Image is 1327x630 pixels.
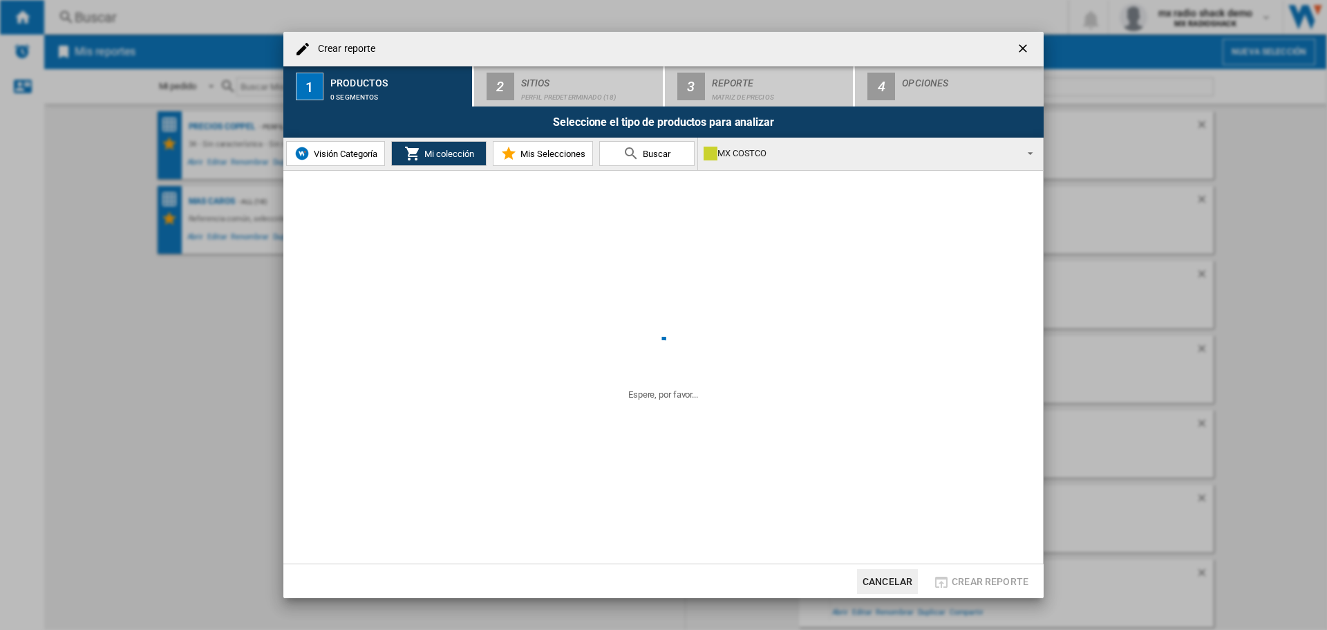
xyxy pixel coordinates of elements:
div: Seleccione el tipo de productos para analizar [283,106,1044,138]
span: Visión Categoría [310,149,377,159]
button: 4 Opciones [855,66,1044,106]
div: Matriz de precios [712,86,848,101]
span: Mi colección [421,149,474,159]
div: Perfil predeterminado (18) [521,86,657,101]
div: MX COSTCO [704,144,1015,163]
button: Buscar [599,141,695,166]
div: 2 [487,73,514,100]
div: 4 [867,73,895,100]
button: 3 Reporte Matriz de precios [665,66,855,106]
img: wiser-icon-blue.png [294,145,310,162]
button: 2 Sitios Perfil predeterminado (18) [474,66,664,106]
div: Productos [330,72,467,86]
span: Mis Selecciones [517,149,585,159]
button: Visión Categoría [286,141,385,166]
div: 3 [677,73,705,100]
button: Cancelar [857,569,918,594]
div: Reporte [712,72,848,86]
ng-md-icon: getI18NText('BUTTONS.CLOSE_DIALOG') [1016,41,1033,58]
div: Opciones [902,72,1038,86]
button: 1 Productos 0 segmentos [283,66,473,106]
button: Crear reporte [929,569,1033,594]
ng-transclude: Espere, por favor... [628,389,698,400]
button: Mis Selecciones [493,141,593,166]
span: Buscar [639,149,670,159]
div: 0 segmentos [330,86,467,101]
button: Mi colección [391,141,487,166]
div: Sitios [521,72,657,86]
h4: Crear reporte [311,42,375,56]
button: getI18NText('BUTTONS.CLOSE_DIALOG') [1010,35,1038,63]
span: Crear reporte [952,576,1028,587]
div: 1 [296,73,323,100]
